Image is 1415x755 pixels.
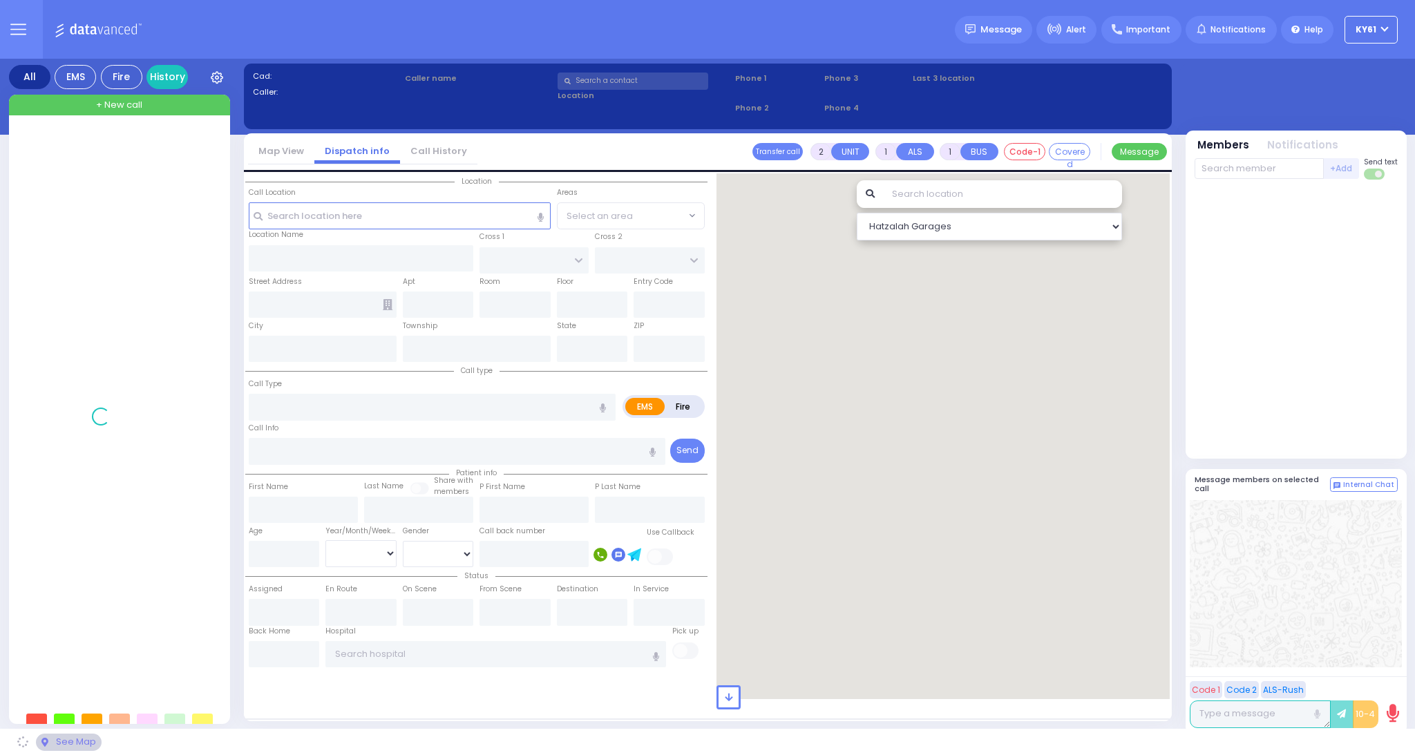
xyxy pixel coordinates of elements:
[557,321,576,332] label: State
[449,468,504,478] span: Patient info
[405,73,553,84] label: Caller name
[479,231,504,242] label: Cross 1
[1004,143,1045,160] button: Code-1
[1345,16,1398,44] button: KY61
[479,584,522,595] label: From Scene
[1333,482,1340,489] img: comment-alt.png
[664,398,703,415] label: Fire
[314,144,400,157] a: Dispatch info
[249,321,263,332] label: City
[55,21,146,38] img: Logo
[249,584,283,595] label: Assigned
[325,526,397,537] div: Year/Month/Week/Day
[101,65,142,89] div: Fire
[672,626,699,637] label: Pick up
[454,365,500,376] span: Call type
[249,379,282,390] label: Call Type
[479,526,545,537] label: Call back number
[1195,475,1330,493] h5: Message members on selected call
[1197,137,1249,153] button: Members
[9,65,50,89] div: All
[735,102,819,114] span: Phone 2
[824,102,909,114] span: Phone 4
[1210,23,1266,36] span: Notifications
[248,144,314,157] a: Map View
[960,143,998,160] button: BUS
[479,276,500,287] label: Room
[249,202,551,229] input: Search location here
[557,276,573,287] label: Floor
[249,276,302,287] label: Street Address
[403,276,415,287] label: Apt
[457,571,495,581] span: Status
[647,527,694,538] label: Use Callback
[403,584,437,595] label: On Scene
[1343,480,1394,490] span: Internal Chat
[364,481,403,492] label: Last Name
[249,626,290,637] label: Back Home
[1112,143,1167,160] button: Message
[253,70,401,82] label: Cad:
[965,24,976,35] img: message.svg
[752,143,803,160] button: Transfer call
[557,187,578,198] label: Areas
[403,526,429,537] label: Gender
[253,86,401,98] label: Caller:
[249,229,303,240] label: Location Name
[455,176,499,187] span: Location
[558,90,731,102] label: Location
[249,187,296,198] label: Call Location
[831,143,869,160] button: UNIT
[434,486,469,497] span: members
[634,584,669,595] label: In Service
[896,143,934,160] button: ALS
[1126,23,1170,36] span: Important
[1364,167,1386,181] label: Turn off text
[479,481,525,493] label: P First Name
[634,276,673,287] label: Entry Code
[249,481,288,493] label: First Name
[55,65,96,89] div: EMS
[1190,681,1222,698] button: Code 1
[383,299,392,310] span: Other building occupants
[249,526,263,537] label: Age
[567,209,633,223] span: Select an area
[1304,23,1323,36] span: Help
[883,180,1122,208] input: Search location
[1364,157,1398,167] span: Send text
[595,481,640,493] label: P Last Name
[1224,681,1259,698] button: Code 2
[913,73,1038,84] label: Last 3 location
[434,475,473,486] small: Share with
[735,73,819,84] span: Phone 1
[824,73,909,84] span: Phone 3
[557,584,598,595] label: Destination
[325,641,666,667] input: Search hospital
[1356,23,1376,36] span: KY61
[1330,477,1398,493] button: Internal Chat
[403,321,437,332] label: Township
[595,231,623,242] label: Cross 2
[558,73,708,90] input: Search a contact
[400,144,477,157] a: Call History
[1261,681,1306,698] button: ALS-Rush
[1066,23,1086,36] span: Alert
[36,734,101,751] div: See map
[96,98,142,112] span: + New call
[325,626,356,637] label: Hospital
[625,398,665,415] label: EMS
[980,23,1022,37] span: Message
[634,321,644,332] label: ZIP
[249,423,278,434] label: Call Info
[1195,158,1324,179] input: Search member
[670,439,705,463] button: Send
[146,65,188,89] a: History
[325,584,357,595] label: En Route
[1267,137,1338,153] button: Notifications
[1049,143,1090,160] button: Covered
